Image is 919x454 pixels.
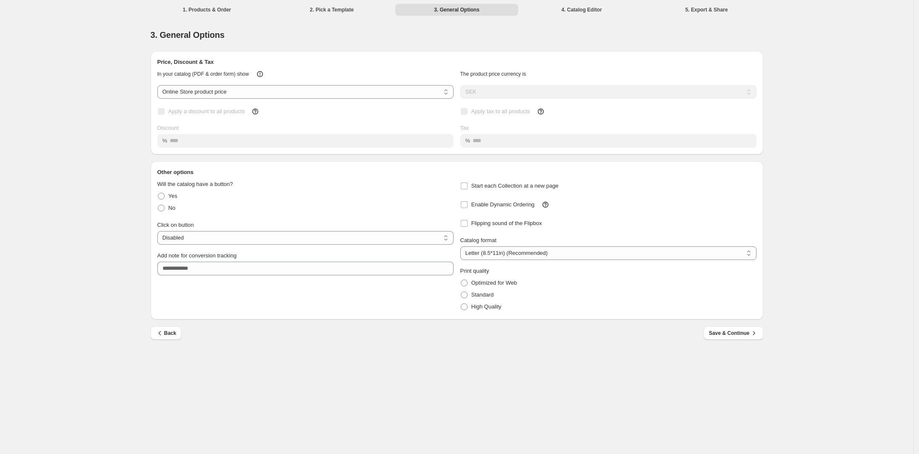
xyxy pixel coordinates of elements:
[471,108,530,114] span: Apply tax to all products
[151,30,225,40] span: 3. General Options
[471,280,517,286] span: Optimized for Web
[709,329,758,337] span: Save & Continue
[157,222,194,228] span: Click on button
[157,58,756,66] h2: Price, Discount & Tax
[460,125,469,131] span: Tax
[163,137,168,144] span: %
[465,137,471,144] span: %
[157,168,756,177] h2: Other options
[460,237,497,243] span: Catalog format
[168,108,245,114] span: Apply a discount to all products
[151,326,182,340] button: Back
[156,329,177,337] span: Back
[168,205,176,211] span: No
[704,326,763,340] button: Save & Continue
[471,201,535,208] span: Enable Dynamic Ordering
[471,183,559,189] span: Start each Collection at a new page
[168,193,177,199] span: Yes
[157,125,179,131] span: Discount
[471,291,494,298] span: Standard
[460,268,489,274] span: Print quality
[460,71,526,77] span: The product price currency is
[471,303,502,310] span: High Quality
[157,252,237,259] span: Add note for conversion tracking
[157,181,233,187] span: Will the catalog have a button?
[157,71,249,77] span: In your catalog (PDF & order form) show
[471,220,542,226] span: Flipping sound of the Flipbox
